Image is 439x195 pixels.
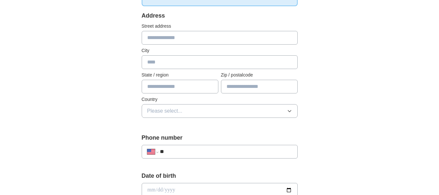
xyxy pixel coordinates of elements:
label: Street address [142,23,298,30]
label: Country [142,96,298,103]
button: Please select... [142,104,298,118]
div: Address [142,11,298,20]
label: Zip / postalcode [221,72,298,78]
label: Phone number [142,133,298,142]
span: Please select... [147,107,183,115]
label: City [142,47,298,54]
label: State / region [142,72,218,78]
label: Date of birth [142,172,298,180]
